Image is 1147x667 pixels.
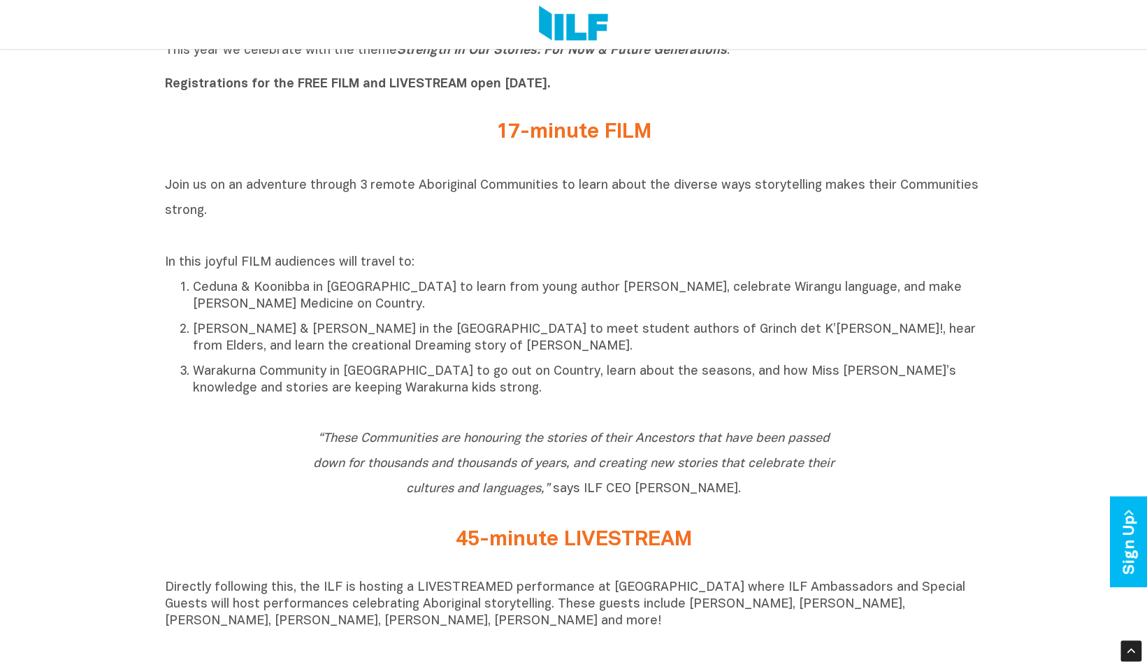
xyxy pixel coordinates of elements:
[397,45,727,57] i: Strength In Our Stories: For Now & Future Generations
[193,364,983,397] p: Warakurna Community in [GEOGRAPHIC_DATA] to go out on Country, learn about the seasons, and how M...
[193,322,983,355] p: [PERSON_NAME] & [PERSON_NAME] in the [GEOGRAPHIC_DATA] to meet student authors of Grinch det K’[P...
[312,121,836,144] h2: 17-minute FILM
[165,78,551,90] b: Registrations for the FREE FILM and LIVESTREAM open [DATE].
[539,6,608,43] img: Logo
[165,580,983,630] p: Directly following this, the ILF is hosting a LIVESTREAMED performance at [GEOGRAPHIC_DATA] where...
[165,9,983,93] p: Indigenous Literacy Day 2025 will be held on and is a celebration of First Nations stories, cultu...
[313,433,835,495] i: “These Communities are honouring the stories of their Ancestors that have been passed down for th...
[165,254,983,271] p: In this joyful FILM audiences will travel to:
[312,529,836,552] h2: 45-minute LIVESTREAM
[1120,640,1141,661] div: Scroll Back to Top
[313,433,835,495] span: says ILF CEO [PERSON_NAME].
[165,180,979,217] span: Join us on an adventure through 3 remote Aboriginal Communities to learn about the diverse ways s...
[193,280,983,313] p: Ceduna & Koonibba in [GEOGRAPHIC_DATA] to learn from young author [PERSON_NAME], celebrate Wirang...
